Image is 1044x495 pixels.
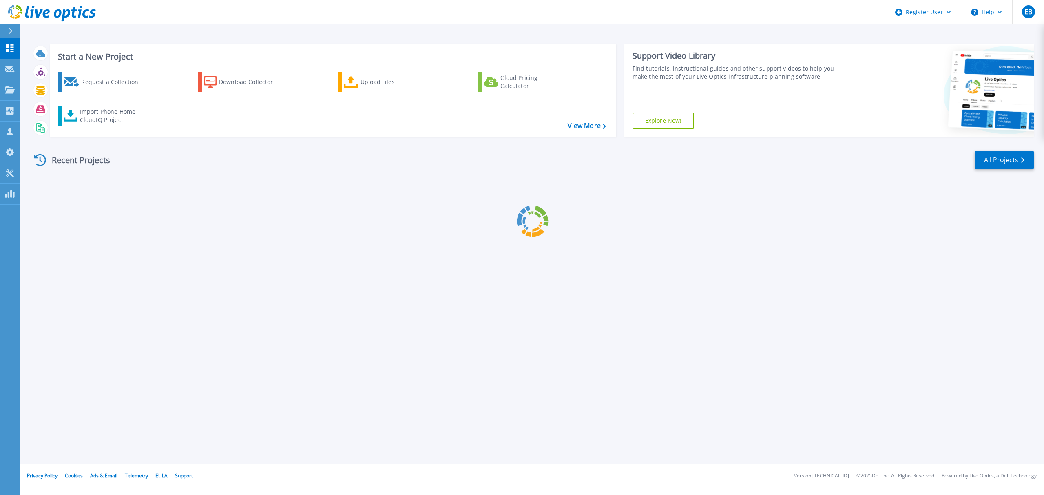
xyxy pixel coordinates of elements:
[125,472,148,479] a: Telemetry
[794,473,849,479] li: Version: [TECHNICAL_ID]
[155,472,168,479] a: EULA
[81,74,146,90] div: Request a Collection
[633,51,844,61] div: Support Video Library
[338,72,429,92] a: Upload Files
[27,472,58,479] a: Privacy Policy
[175,472,193,479] a: Support
[633,113,695,129] a: Explore Now!
[975,151,1034,169] a: All Projects
[65,472,83,479] a: Cookies
[856,473,934,479] li: © 2025 Dell Inc. All Rights Reserved
[90,472,117,479] a: Ads & Email
[1024,9,1032,15] span: EB
[361,74,426,90] div: Upload Files
[198,72,289,92] a: Download Collector
[500,74,566,90] div: Cloud Pricing Calculator
[568,122,606,130] a: View More
[31,150,121,170] div: Recent Projects
[478,72,569,92] a: Cloud Pricing Calculator
[80,108,144,124] div: Import Phone Home CloudIQ Project
[942,473,1037,479] li: Powered by Live Optics, a Dell Technology
[633,64,844,81] div: Find tutorials, instructional guides and other support videos to help you make the most of your L...
[219,74,284,90] div: Download Collector
[58,52,606,61] h3: Start a New Project
[58,72,149,92] a: Request a Collection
